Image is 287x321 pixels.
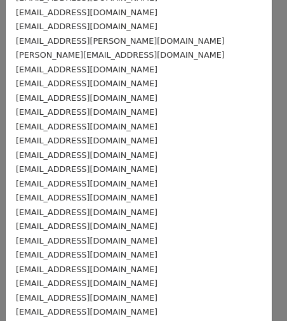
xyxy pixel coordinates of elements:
small: [EMAIL_ADDRESS][PERSON_NAME][DOMAIN_NAME] [16,36,225,46]
small: [EMAIL_ADDRESS][DOMAIN_NAME] [16,250,157,259]
small: [EMAIL_ADDRESS][DOMAIN_NAME] [16,65,157,74]
small: [EMAIL_ADDRESS][DOMAIN_NAME] [16,8,157,17]
small: [PERSON_NAME][EMAIL_ADDRESS][DOMAIN_NAME] [16,50,225,60]
small: [EMAIL_ADDRESS][DOMAIN_NAME] [16,136,157,145]
small: [EMAIL_ADDRESS][DOMAIN_NAME] [16,107,157,117]
small: [EMAIL_ADDRESS][DOMAIN_NAME] [16,278,157,288]
small: [EMAIL_ADDRESS][DOMAIN_NAME] [16,150,157,160]
small: [EMAIL_ADDRESS][DOMAIN_NAME] [16,179,157,188]
small: [EMAIL_ADDRESS][DOMAIN_NAME] [16,122,157,131]
small: [EMAIL_ADDRESS][DOMAIN_NAME] [16,221,157,231]
small: [EMAIL_ADDRESS][DOMAIN_NAME] [16,236,157,246]
small: [EMAIL_ADDRESS][DOMAIN_NAME] [16,193,157,202]
small: [EMAIL_ADDRESS][DOMAIN_NAME] [16,22,157,31]
small: [EMAIL_ADDRESS][DOMAIN_NAME] [16,207,157,217]
small: [EMAIL_ADDRESS][DOMAIN_NAME] [16,164,157,174]
small: [EMAIL_ADDRESS][DOMAIN_NAME] [16,293,157,303]
small: [EMAIL_ADDRESS][DOMAIN_NAME] [16,265,157,274]
iframe: Chat Widget [224,260,287,321]
small: [EMAIL_ADDRESS][DOMAIN_NAME] [16,307,157,317]
small: [EMAIL_ADDRESS][DOMAIN_NAME] [16,93,157,103]
small: [EMAIL_ADDRESS][DOMAIN_NAME] [16,79,157,88]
